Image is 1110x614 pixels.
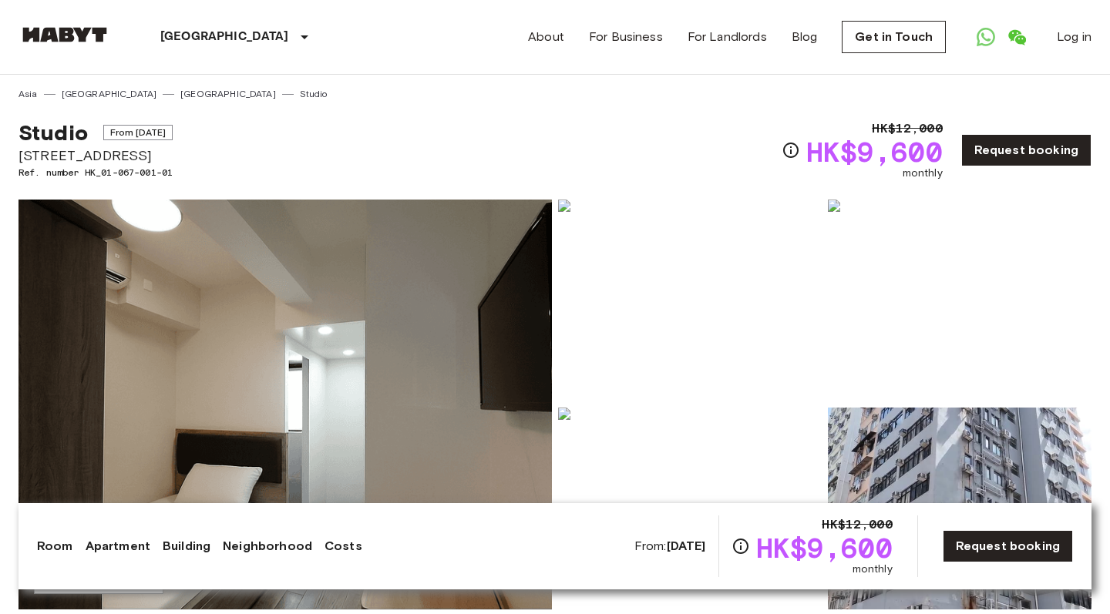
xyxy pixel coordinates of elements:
span: HK$12,000 [872,119,942,138]
a: Request booking [943,530,1073,562]
span: HK$9,600 [806,138,943,166]
a: [GEOGRAPHIC_DATA] [62,87,157,101]
a: Apartment [86,537,150,555]
a: For Landlords [688,28,767,46]
a: Blog [792,28,818,46]
a: Costs [325,537,362,555]
a: Open WhatsApp [970,22,1001,52]
img: Picture of unit HK_01-067-001-01 [828,200,1091,401]
svg: Check cost overview for full price breakdown. Please note that discounts apply to new joiners onl... [782,141,800,159]
span: monthly [853,562,893,577]
span: HK$9,600 [756,534,893,562]
span: From [DATE] [103,125,173,140]
a: About [528,28,564,46]
img: Picture of unit HK_01-067-001-01 [558,408,822,609]
a: Open WeChat [1001,22,1032,52]
img: Habyt [18,27,111,42]
span: Ref. number HK_01-067-001-01 [18,166,173,180]
a: For Business [589,28,663,46]
span: Studio [18,119,88,146]
img: Picture of unit HK_01-067-001-01 [828,408,1091,609]
span: HK$12,000 [822,515,892,534]
a: Building [163,537,210,555]
span: [STREET_ADDRESS] [18,146,173,166]
a: Asia [18,87,38,101]
img: Marketing picture of unit HK_01-067-001-01 [18,200,552,609]
span: monthly [903,166,943,181]
a: Log in [1057,28,1091,46]
span: From: [634,538,706,555]
a: [GEOGRAPHIC_DATA] [180,87,276,101]
a: Request booking [961,134,1091,166]
a: Studio [300,87,328,101]
a: Get in Touch [842,21,946,53]
b: [DATE] [667,539,706,553]
img: Picture of unit HK_01-067-001-01 [558,200,822,401]
svg: Check cost overview for full price breakdown. Please note that discounts apply to new joiners onl... [732,537,750,555]
p: [GEOGRAPHIC_DATA] [160,28,289,46]
a: Room [37,537,73,555]
a: Neighborhood [223,537,312,555]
